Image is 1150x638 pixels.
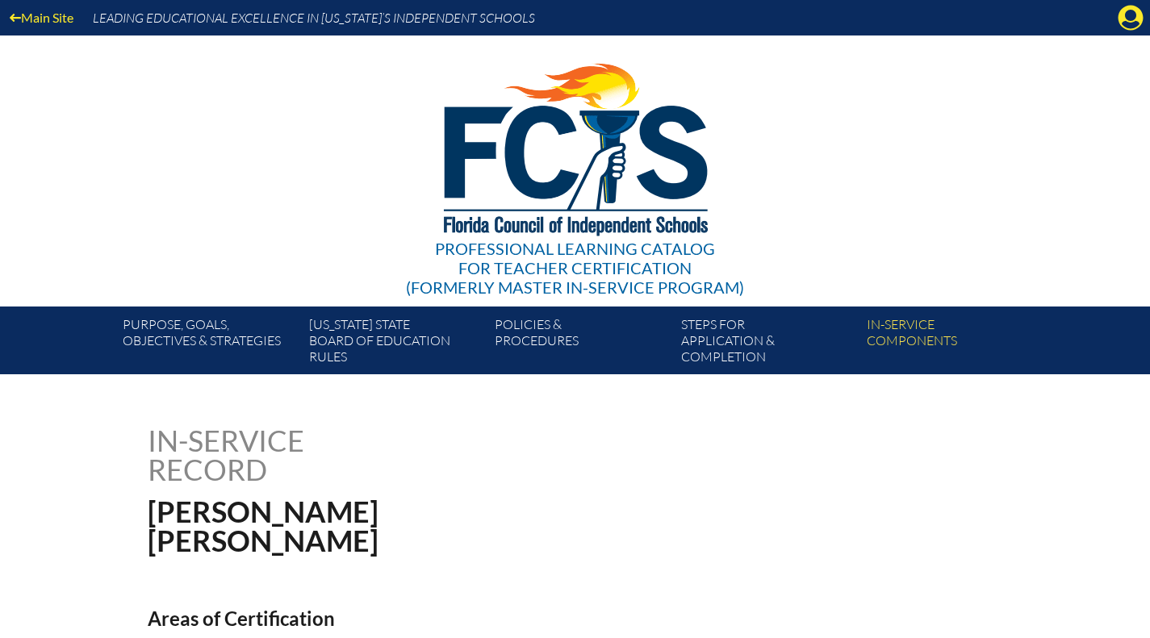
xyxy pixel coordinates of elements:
span: for Teacher Certification [458,258,692,277]
a: Steps forapplication & completion [675,313,860,374]
a: Main Site [3,6,80,28]
svg: Manage account [1118,5,1144,31]
img: FCISlogo221.eps [408,35,742,256]
a: [US_STATE] StateBoard of Education rules [303,313,488,374]
a: Purpose, goals,objectives & strategies [116,313,302,374]
h1: [PERSON_NAME] [PERSON_NAME] [148,497,678,555]
a: In-servicecomponents [860,313,1046,374]
a: Professional Learning Catalog for Teacher Certification(formerly Master In-service Program) [399,32,751,300]
div: Professional Learning Catalog (formerly Master In-service Program) [406,239,744,297]
h1: In-service record [148,426,473,484]
a: Policies &Procedures [488,313,674,374]
h2: Areas of Certification [148,607,716,630]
